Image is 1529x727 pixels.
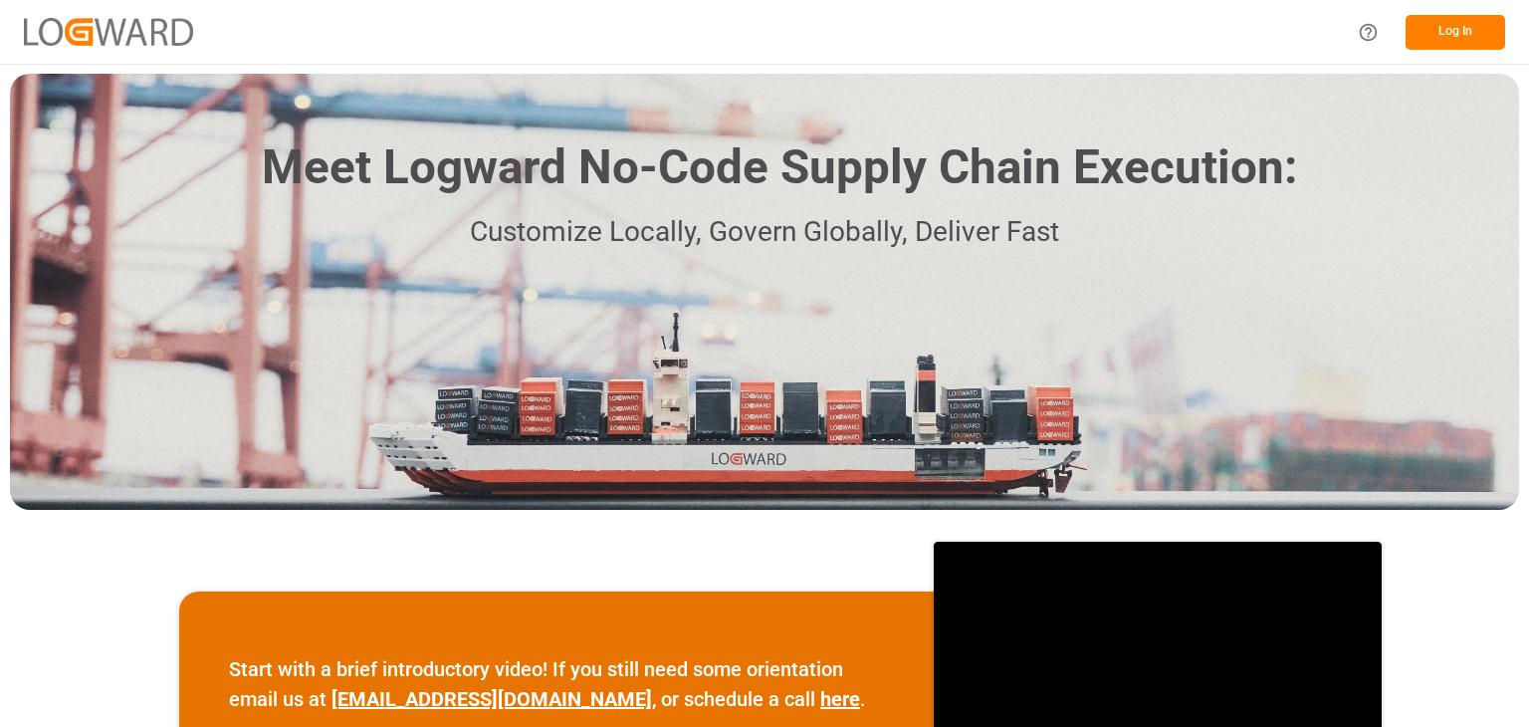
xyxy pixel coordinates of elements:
p: Start with a brief introductory video! If you still need some orientation email us at , or schedu... [229,654,884,714]
img: Logward_new_orange.png [24,18,193,45]
a: [EMAIL_ADDRESS][DOMAIN_NAME] [331,687,652,711]
h1: Meet Logward No-Code Supply Chain Execution: [262,132,1297,203]
a: here [820,687,860,711]
button: Help Center [1346,10,1391,55]
p: Customize Locally, Govern Globally, Deliver Fast [232,210,1297,255]
button: Log In [1406,15,1505,50]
